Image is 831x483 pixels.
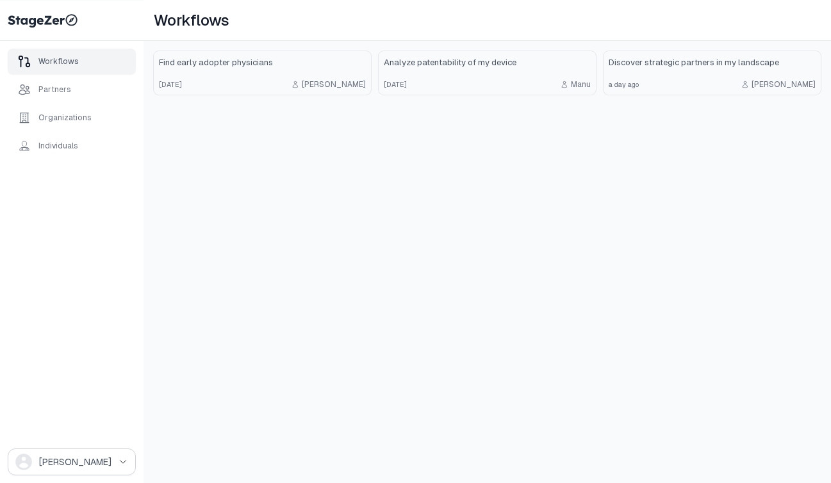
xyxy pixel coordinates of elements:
button: drop down button [8,448,136,475]
a: Workflows [8,49,136,74]
div: Individuals [38,141,78,151]
span: a day ago [609,79,639,90]
a: Find early adopter physicians[DATE][PERSON_NAME] [154,51,371,95]
h1: Workflows [154,10,229,31]
span: [DATE] [384,79,407,90]
a: Discover strategic partners in my landscapea day ago[PERSON_NAME] [604,51,821,95]
span: Manu [571,79,591,90]
a: Organizations [8,105,136,131]
span: [PERSON_NAME] [752,79,816,90]
div: Workflows [38,56,79,67]
span: [DATE] [159,79,182,90]
span: [PERSON_NAME] [39,455,111,468]
div: Partners [38,84,71,95]
a: Individuals [8,133,136,159]
div: Organizations [38,113,92,123]
span: Find early adopter physicians [159,56,273,69]
span: Analyze patentability of my device [384,56,516,69]
span: Discover strategic partners in my landscape [609,56,779,69]
a: Partners [8,77,136,102]
a: Analyze patentability of my device[DATE]Manu [379,51,596,95]
span: [PERSON_NAME] [302,79,366,90]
